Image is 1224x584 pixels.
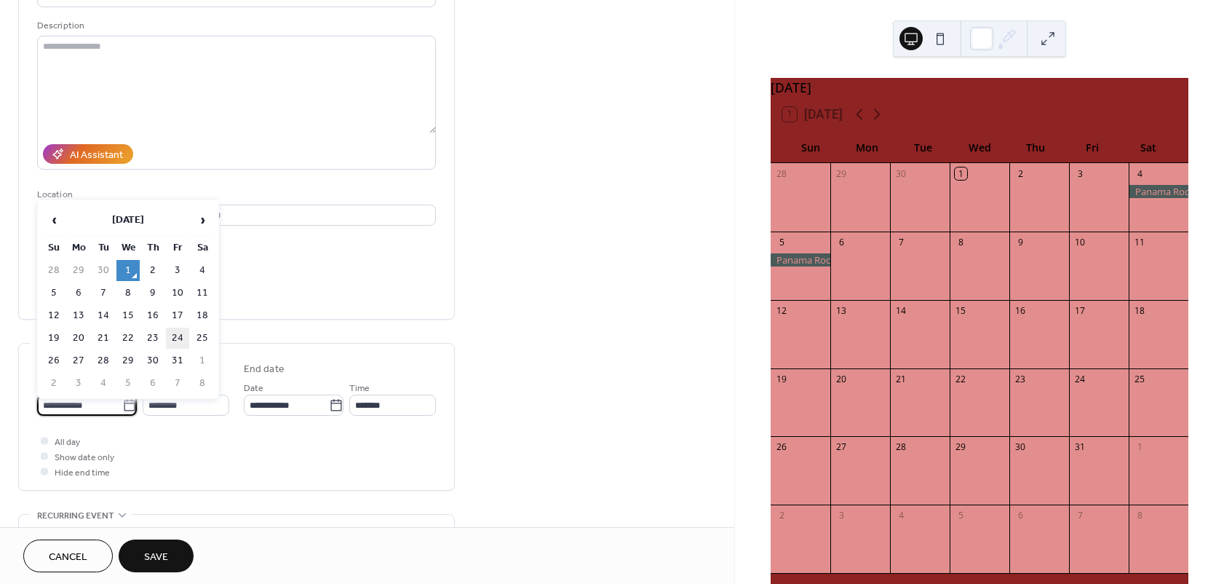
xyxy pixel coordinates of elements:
[191,350,214,371] td: 1
[116,237,140,259] th: We
[141,260,164,281] td: 2
[895,510,907,522] div: 4
[37,18,433,33] div: Description
[116,260,140,281] td: 1
[42,328,65,349] td: 19
[1014,236,1027,248] div: 9
[782,133,838,162] div: Sun
[92,260,115,281] td: 30
[92,373,115,394] td: 4
[776,510,788,522] div: 2
[141,305,164,326] td: 16
[955,304,967,317] div: 15
[116,328,140,349] td: 22
[835,373,848,385] div: 20
[191,328,214,349] td: 25
[92,328,115,349] td: 21
[67,237,90,259] th: Mo
[70,148,123,163] div: AI Assistant
[349,381,370,396] span: Time
[141,328,164,349] td: 23
[116,283,140,304] td: 8
[144,550,168,565] span: Save
[55,435,80,450] span: All day
[771,253,830,267] div: Panama Rocks Fall Foliage Festival
[1074,373,1086,385] div: 24
[1134,236,1146,248] div: 11
[771,78,1188,97] div: [DATE]
[116,373,140,394] td: 5
[166,283,189,304] td: 10
[1134,167,1146,180] div: 4
[67,283,90,304] td: 6
[42,350,65,371] td: 26
[92,283,115,304] td: 7
[191,260,214,281] td: 4
[1134,304,1146,317] div: 18
[191,283,214,304] td: 11
[776,373,788,385] div: 19
[895,441,907,454] div: 28
[955,167,967,180] div: 1
[244,381,263,396] span: Date
[839,133,895,162] div: Mon
[1074,510,1086,522] div: 7
[776,304,788,317] div: 12
[92,305,115,326] td: 14
[67,260,90,281] td: 29
[166,305,189,326] td: 17
[119,540,194,572] button: Save
[92,237,115,259] th: Tu
[191,305,214,326] td: 18
[67,328,90,349] td: 20
[1014,373,1027,385] div: 23
[1074,236,1086,248] div: 10
[191,237,214,259] th: Sa
[55,450,114,465] span: Show date only
[1014,510,1027,522] div: 6
[1014,304,1027,317] div: 16
[895,236,907,248] div: 7
[1129,185,1188,198] div: Panama Rocks Fall Foliage Festival
[42,305,65,326] td: 12
[116,350,140,371] td: 29
[166,328,189,349] td: 24
[92,350,115,371] td: 28
[895,167,907,180] div: 30
[1014,441,1027,454] div: 30
[166,237,189,259] th: Fr
[67,373,90,394] td: 3
[835,510,848,522] div: 3
[166,350,189,371] td: 31
[1121,133,1177,162] div: Sat
[835,236,848,248] div: 6
[776,441,788,454] div: 26
[776,167,788,180] div: 28
[42,373,65,394] td: 2
[1014,167,1027,180] div: 2
[1134,441,1146,454] div: 1
[244,362,285,377] div: End date
[895,373,907,385] div: 21
[1074,167,1086,180] div: 3
[37,187,433,202] div: Location
[191,205,213,234] span: ›
[955,236,967,248] div: 8
[951,133,1007,162] div: Wed
[895,133,951,162] div: Tue
[42,237,65,259] th: Su
[141,373,164,394] td: 6
[23,540,113,572] button: Cancel
[67,205,189,236] th: [DATE]
[955,510,967,522] div: 5
[49,550,87,565] span: Cancel
[166,260,189,281] td: 3
[43,205,65,234] span: ‹
[42,283,65,304] td: 5
[166,373,189,394] td: 7
[1064,133,1120,162] div: Fri
[67,305,90,326] td: 13
[1008,133,1064,162] div: Thu
[37,508,114,524] span: Recurring event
